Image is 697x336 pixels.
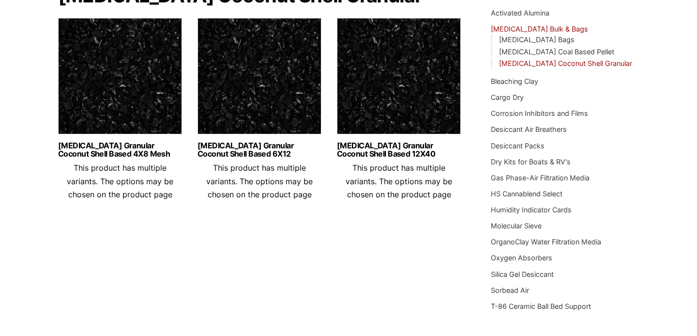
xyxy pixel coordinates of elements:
[58,142,182,158] a: [MEDICAL_DATA] Granular Coconut Shell Based 4X8 Mesh
[491,109,588,117] a: Corrosion Inhibitors and Films
[491,238,601,246] a: OrganoClay Water Filtration Media
[499,59,632,67] a: [MEDICAL_DATA] Coconut Shell Granular
[491,93,524,101] a: Cargo Dry
[491,222,542,230] a: Molecular Sieve
[499,35,575,44] a: [MEDICAL_DATA] Bags
[491,206,572,214] a: Humidity Indicator Cards
[491,9,549,17] a: Activated Alumina
[499,48,614,56] a: [MEDICAL_DATA] Coal Based Pellet
[491,254,552,262] a: Oxygen Absorbers
[491,142,545,150] a: Desiccant Packs
[337,18,461,139] img: Activated Carbon Mesh Granular
[197,142,321,158] a: [MEDICAL_DATA] Granular Coconut Shell Based 6X12
[58,18,182,139] img: Activated Carbon Mesh Granular
[197,18,321,139] img: Activated Carbon Mesh Granular
[491,190,562,198] a: HS Cannablend Select
[491,25,588,33] a: [MEDICAL_DATA] Bulk & Bags
[491,77,538,85] a: Bleaching Clay
[346,163,452,199] span: This product has multiple variants. The options may be chosen on the product page
[491,286,529,294] a: Sorbead Air
[67,163,173,199] span: This product has multiple variants. The options may be chosen on the product page
[491,125,567,133] a: Desiccant Air Breathers
[491,158,571,166] a: Dry Kits for Boats & RV's
[337,142,461,158] a: [MEDICAL_DATA] Granular Coconut Shell Based 12X40
[491,302,591,310] a: T-86 Ceramic Ball Bed Support
[491,270,554,278] a: Silica Gel Desiccant
[491,174,590,182] a: Gas Phase-Air Filtration Media
[206,163,313,199] span: This product has multiple variants. The options may be chosen on the product page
